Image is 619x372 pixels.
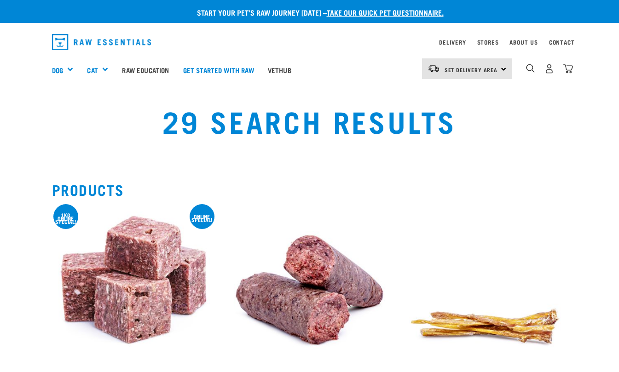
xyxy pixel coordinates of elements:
[261,52,298,88] a: Vethub
[549,40,575,44] a: Contact
[327,10,444,14] a: take our quick pet questionnaire.
[52,181,567,198] h2: Products
[120,104,499,137] h1: 29 Search Results
[477,40,499,44] a: Stores
[52,205,216,369] img: 1062 Chicken Heart Tripe Mix 01
[190,215,214,221] div: ONLINE SPECIAL!
[526,64,535,73] img: home-icon-1@2x.png
[52,65,63,75] a: Dog
[227,205,392,369] img: Veal Organ Mix Roll 01
[176,52,261,88] a: Get started with Raw
[428,64,440,73] img: van-moving.png
[439,40,466,44] a: Delivery
[87,65,98,75] a: Cat
[544,64,554,74] img: user.png
[563,64,573,74] img: home-icon@2x.png
[445,68,498,71] span: Set Delivery Area
[115,52,176,88] a: Raw Education
[53,213,78,223] div: 1kg online special!
[45,30,575,54] nav: dropdown navigation
[52,34,151,50] img: Raw Essentials Logo
[509,40,538,44] a: About Us
[403,205,567,369] img: 1293 Golden Tendons 01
